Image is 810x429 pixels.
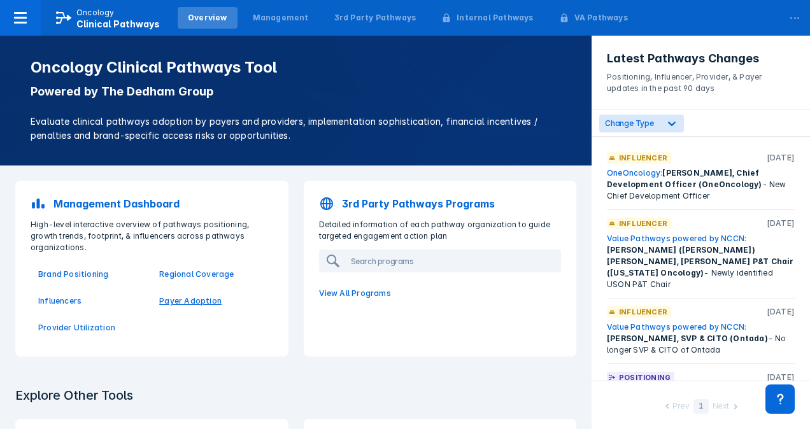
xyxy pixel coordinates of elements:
[188,12,227,24] div: Overview
[607,66,795,94] p: Positioning, Influencer, Provider, & Payer updates in the past 90 days
[619,218,667,229] p: Influencer
[23,219,281,253] p: High-level interactive overview of pathways positioning, growth trends, footprint, & influencers ...
[607,168,662,178] a: OneOncology:
[8,379,141,411] h3: Explore Other Tools
[159,295,265,307] a: Payer Adoption
[178,7,238,29] a: Overview
[159,269,265,280] a: Regional Coverage
[38,322,144,334] a: Provider Utilization
[607,245,794,278] span: [PERSON_NAME] ([PERSON_NAME]) [PERSON_NAME], [PERSON_NAME] P&T Chair ([US_STATE] Oncology)
[342,196,495,211] p: 3rd Party Pathways Programs
[23,188,281,219] a: Management Dashboard
[607,234,746,243] a: Value Pathways powered by NCCN:
[324,7,427,29] a: 3rd Party Pathways
[607,168,762,189] span: [PERSON_NAME], Chief Development Officer (OneOncology)
[782,2,807,29] div: ...
[619,152,667,164] p: Influencer
[693,399,709,414] div: 1
[607,334,768,343] span: [PERSON_NAME], SVP & CITO (Ontada)
[38,295,144,307] a: Influencers
[31,115,561,143] p: Evaluate clinical pathways adoption by payers and providers, implementation sophistication, finan...
[607,233,795,290] div: - Newly identified USON P&T Chair
[672,400,689,414] div: Prev
[765,384,795,414] div: Contact Support
[38,269,144,280] a: Brand Positioning
[311,188,569,219] a: 3rd Party Pathways Programs
[607,322,746,332] a: Value Pathways powered by NCCN:
[619,306,667,318] p: Influencer
[253,12,309,24] div: Management
[767,218,795,229] p: [DATE]
[76,7,115,18] p: Oncology
[243,7,319,29] a: Management
[334,12,416,24] div: 3rd Party Pathways
[76,18,160,29] span: Clinical Pathways
[767,152,795,164] p: [DATE]
[311,280,569,307] a: View All Programs
[574,12,628,24] div: VA Pathways
[311,219,569,242] p: Detailed information of each pathway organization to guide targeted engagement action plan
[713,400,729,414] div: Next
[607,167,795,202] div: - New Chief Development Officer
[619,372,671,383] p: Positioning
[457,12,533,24] div: Internal Pathways
[767,372,795,383] p: [DATE]
[346,251,560,271] input: Search programs
[605,118,654,128] span: Change Type
[53,196,180,211] p: Management Dashboard
[767,306,795,318] p: [DATE]
[31,59,561,76] h1: Oncology Clinical Pathways Tool
[607,51,795,66] h3: Latest Pathways Changes
[607,321,795,356] div: - No longer SVP & CITO of Ontada
[31,84,561,99] p: Powered by The Dedham Group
